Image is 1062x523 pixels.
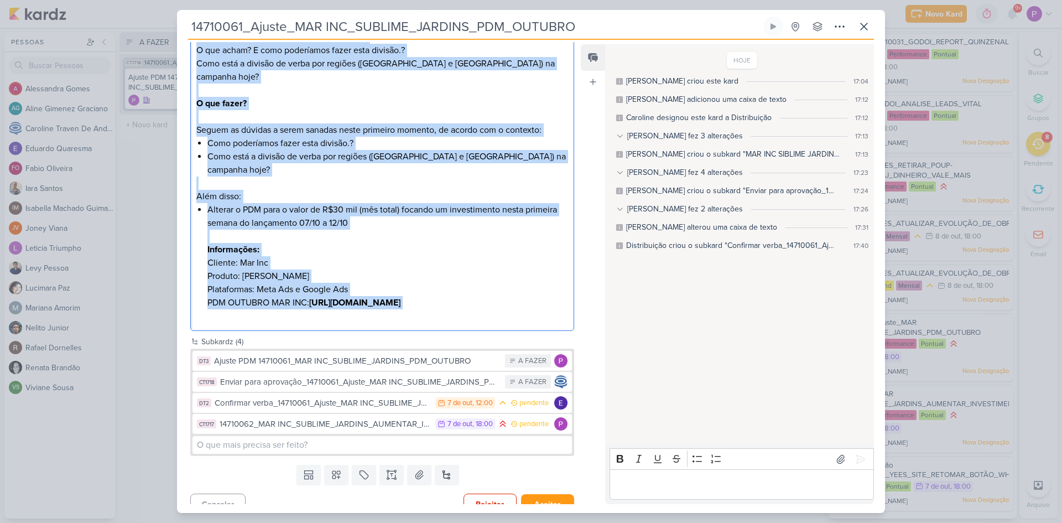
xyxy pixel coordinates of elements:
[626,75,738,87] div: Caroline criou este kard
[196,57,568,84] p: Como está a divisão de verba por regiões ([GEOGRAPHIC_DATA] e [GEOGRAPHIC_DATA]) na campanha hoje?
[554,354,568,367] img: Distribuição Time Estratégico
[518,356,546,367] div: A FAZER
[197,398,211,407] div: DT2
[610,469,874,500] div: Editor editing area: main
[207,244,259,255] strong: Informações:
[853,204,868,214] div: 17:26
[521,494,574,515] button: Aceitar
[192,351,572,371] button: DT3 Ajuste PDM 14710061_MAR INC_SUBLIME_JARDINS_PDM_OUTUBRO A FAZER
[626,94,787,105] div: Caroline adicionou uma caixa de texto
[554,375,568,389] img: Caroline Traven De Andrade
[627,203,743,215] div: [PERSON_NAME] fez 2 alterações
[616,78,623,85] div: Este log é visível à todos no kard
[215,397,430,410] div: Confirmar verba_14710061_Ajuste_MAR INC_SUBLIME_JARDINS_PDM_OUTUBRO
[309,297,400,308] a: [URL][DOMAIN_NAME]
[207,203,568,323] li: Alterar o PDM para o valor de R$30 mil (mês total) focando um investimento nesta primeira semana ...
[616,242,623,249] div: Este log é visível à todos no kard
[498,397,507,408] div: Prioridade Média
[627,167,743,178] div: [PERSON_NAME] fez 4 alterações
[220,376,499,389] div: Enviar para aprovação_14710061_Ajuste_MAR INC_SUBLIME_JARDINS_PDM_OUTUBRO
[626,221,777,233] div: Caroline alterou uma caixa de texto
[220,418,430,431] div: 14710062_MAR INC_SUBLIME_JARDINS_AUMENTAR_INVESTIMENTO_CAMPANHA
[207,150,568,177] li: Como está a divisão de verba por regiões ([GEOGRAPHIC_DATA] e [GEOGRAPHIC_DATA]) na campanha hoje?
[188,17,761,37] input: Kard Sem Título
[554,417,568,431] img: Distribuição Time Estratégico
[498,418,507,429] div: Prioridade Alta
[626,185,838,196] div: Caroline criou o subkard "Enviar para aprovação_14710061_Ajuste_MAR INC_SUBLIME_JARDINS_PDM_OUTUBRO"
[192,372,572,392] button: CT1718 Enviar para aprovação_14710061_Ajuste_MAR INC_SUBLIME_JARDINS_PDM_OUTUBRO A FAZER
[610,448,874,470] div: Editor toolbar
[855,113,868,123] div: 17:12
[447,421,472,428] div: 7 de out
[197,420,216,428] div: CT1717
[627,130,743,142] div: [PERSON_NAME] fez 3 alterações
[853,168,868,178] div: 17:23
[196,98,247,109] strong: O que fazer?
[190,494,246,515] button: Cancelar
[853,241,868,251] div: 17:40
[769,22,778,31] div: Ligar relógio
[554,396,568,410] img: Eduardo Quaresma
[855,222,868,232] div: 17:31
[616,115,623,121] div: Este log é visível à todos no kard
[616,224,623,231] div: Este log é visível à todos no kard
[196,123,568,137] p: Seguem as dúvidas a serem sanadas neste primeiro momento, de acordo com o contexto:
[616,151,623,158] div: Este log é visível à todos no kard
[472,421,493,428] div: , 18:00
[464,494,517,515] button: Rejeitar
[855,149,868,159] div: 17:13
[192,436,572,454] input: O que mais precisa ser feito?
[196,190,568,203] p: Além disso:
[855,131,868,141] div: 17:13
[197,356,211,365] div: DT3
[472,400,493,407] div: , 12:00
[853,186,868,196] div: 17:24
[616,188,623,194] div: Este log é visível à todos no kard
[197,377,217,386] div: CT1718
[207,137,568,150] li: Como poderíamos fazer esta divisão.?
[616,96,623,103] div: Este log é visível à todos no kard
[214,355,499,367] div: Ajuste PDM 14710061_MAR INC_SUBLIME_JARDINS_PDM_OUTUBRO
[853,76,868,86] div: 17:04
[855,95,868,105] div: 17:12
[192,414,572,434] button: CT1717 14710062_MAR INC_SUBLIME_JARDINS_AUMENTAR_INVESTIMENTO_CAMPANHA 7 de out , 18:00 pendente
[626,112,772,123] div: Caroline designou este kard a Distribuição
[447,400,472,407] div: 7 de out
[626,148,840,160] div: Caroline criou o subkard "MAR INC SIBLIME JARDINS AUMENTAR INVESTIMENTO CAMPANHA"
[626,240,838,251] div: Distribuição criou o subkard "Confirmar verba_14710061_Ajuste_MAR INC_SUBLIME_JARDINS_PDM_OUTUBRO"
[518,377,546,388] div: A FAZER
[201,336,574,348] div: Subkardz (4)
[192,393,572,413] button: DT2 Confirmar verba_14710061_Ajuste_MAR INC_SUBLIME_JARDINS_PDM_OUTUBRO 7 de out , 12:00 pendente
